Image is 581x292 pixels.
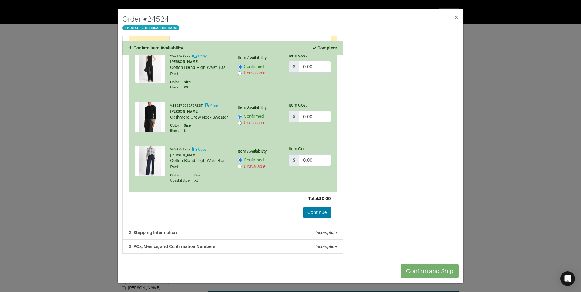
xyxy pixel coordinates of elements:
[184,123,191,128] div: Size
[170,54,191,58] small: V024721907
[210,104,219,107] small: Copy
[170,104,203,108] small: V139179622FOREST
[170,123,179,128] div: Color
[449,9,463,26] button: Close
[244,114,264,119] span: Confirmed
[289,61,299,73] span: $
[244,120,266,125] span: Unavailable
[289,146,307,152] label: Item Cost
[238,71,242,75] input: Unavailable
[289,52,307,59] label: Item Cost
[238,158,242,162] input: Confirmed
[135,195,331,202] div: Total: $0.00
[198,148,207,151] small: Copy
[244,64,264,69] span: Confirmed
[289,111,299,122] span: $
[129,46,183,50] strong: 1. Confirm Item Availability
[238,115,242,119] input: Confirmed
[170,128,179,133] div: Black
[135,52,165,83] img: Product
[289,154,299,166] span: $
[170,153,229,158] div: [PERSON_NAME]
[312,46,337,50] strong: Complete
[170,109,229,114] div: [PERSON_NAME]
[401,264,459,278] button: Confirm and Ship
[122,25,179,30] span: [US_STATE] - [GEOGRAPHIC_DATA]
[238,65,242,69] input: Confirmed
[170,85,179,90] div: Black
[170,148,191,151] small: V024721907
[184,80,191,85] div: Size
[170,178,190,183] div: Coastal Blue
[238,55,267,61] label: Item Availability
[315,230,337,235] em: Incomplete
[238,121,242,125] input: Unavailable
[194,173,201,178] div: Size
[454,13,459,21] span: ×
[135,146,165,176] img: Product
[204,102,219,109] button: Copy
[184,85,191,90] div: XS
[560,271,575,286] div: Open Intercom Messenger
[129,230,177,235] strong: 2. Shipping Information
[135,102,165,132] img: Product
[244,158,264,162] span: Confirmed
[315,244,337,249] em: Incomplete
[170,114,229,121] div: Cashmere Crew Neck Sweater
[303,207,331,218] button: Continue
[244,164,266,169] span: Unavailable
[170,173,190,178] div: Color
[238,165,242,168] input: Unavailable
[244,70,266,75] span: Unavailable
[191,52,207,59] button: Copy
[129,244,215,249] strong: 3. POs, Memos, and Confirmation Numbers
[170,59,229,64] div: [PERSON_NAME]
[238,148,267,154] label: Item Availability
[170,80,179,85] div: Color
[184,128,191,133] div: S
[170,158,229,170] div: Cotton-Blend High-Waist Bias Pant
[198,54,207,58] small: Copy
[122,14,179,25] h4: Order # 24524
[194,178,201,183] div: XS
[238,104,267,111] label: Item Availability
[289,102,307,108] label: Item Cost
[170,64,229,77] div: Cotton-Blend High-Waist Bias Pant
[191,146,207,153] button: Copy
